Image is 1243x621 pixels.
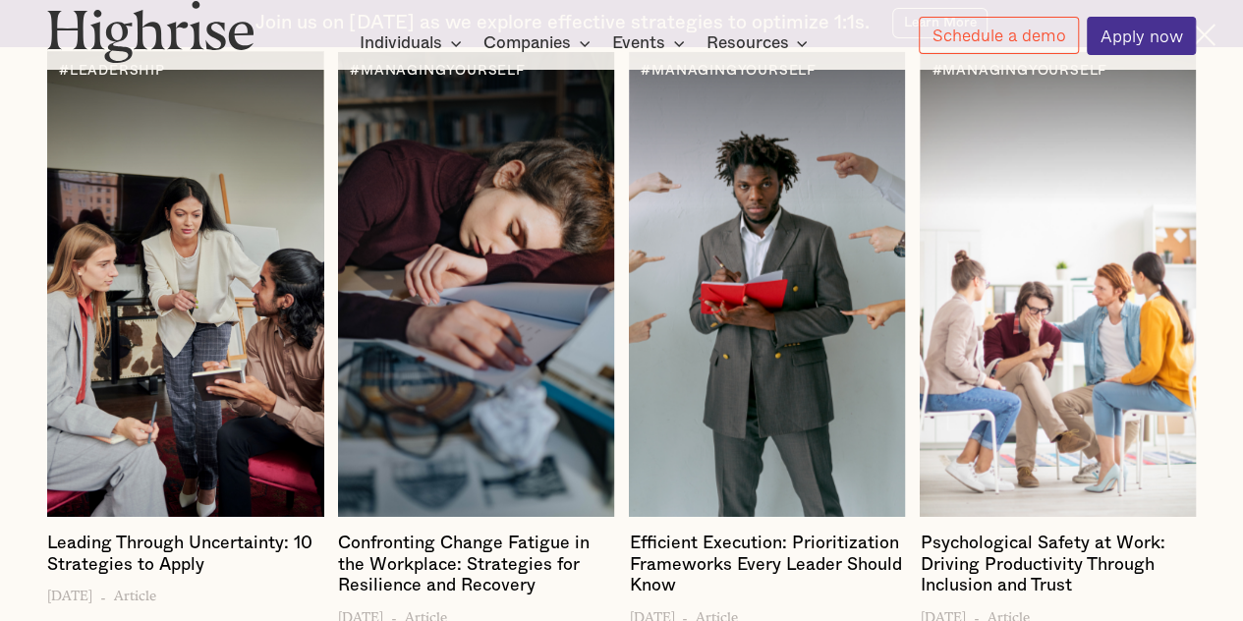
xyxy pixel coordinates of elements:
h4: Efficient Execution: Prioritization Frameworks Every Leader Should Know [629,533,904,595]
div: Companies [483,31,571,55]
a: Schedule a demo [919,17,1079,55]
div: Events [612,31,665,55]
h6: - [100,583,106,603]
h5: [DATE] [47,583,92,603]
h4: Psychological Safety at Work: Driving Productivity Through Inclusion and Trust [920,533,1195,595]
div: Events [612,31,691,55]
h4: Confronting Change Fatigue in the Workplace: Strategies for Resilience and Recovery [338,533,613,595]
div: Companies [483,31,596,55]
h5: Article [114,583,156,603]
div: Individuals [360,31,442,55]
div: #MANAGINGYOURSELF [350,64,526,79]
h4: Leading Through Uncertainty: 10 Strategies to Apply [47,533,322,575]
a: Apply now [1087,17,1196,55]
div: Individuals [360,31,468,55]
div: Resources [706,31,814,55]
div: Resources [706,31,788,55]
div: #MANAGINGYOURSELF [932,64,1107,79]
div: #MANAGINGYOURSELF [641,64,817,79]
div: #LEADERSHIP [59,64,165,79]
